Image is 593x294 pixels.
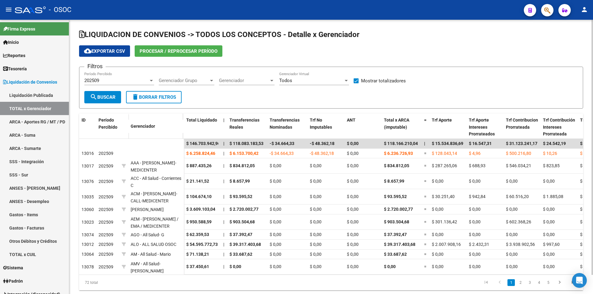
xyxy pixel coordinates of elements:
[229,232,252,237] span: $ 37.392,47
[90,93,97,101] mat-icon: search
[131,207,164,212] span: [PERSON_NAME]
[424,219,427,224] span: =
[543,219,555,224] span: $ 0,00
[469,179,481,184] span: $ 0,00
[221,114,227,141] datatable-header-cell: |
[432,151,457,156] span: $ 128.043,14
[424,194,427,199] span: =
[132,94,176,100] span: Borrar Filtros
[223,179,224,184] span: |
[131,232,164,237] span: AGO - All Salud- G
[506,194,529,199] span: $ 60.516,20
[223,232,224,237] span: |
[310,264,322,269] span: $ 0,00
[126,91,182,103] button: Borrar Filtros
[229,264,241,269] span: $ 0,00
[186,141,220,146] span: $ 146.703.942,96
[507,277,516,288] li: page 1
[99,179,113,184] span: 202509
[347,264,359,269] span: $ 0,00
[229,141,263,146] span: $ 118.083.183,53
[49,3,71,17] span: - OSOC
[186,232,209,237] span: $ 62.359,53
[506,163,531,168] span: $ 546.034,21
[384,207,413,212] span: $ 2.720.002,77
[424,242,427,247] span: =
[310,252,322,257] span: $ 0,00
[267,114,307,141] datatable-header-cell: Transferencias Nominadas
[229,252,252,257] span: $ 33.687,62
[186,207,215,212] span: $ 3.609.103,04
[432,264,444,269] span: $ 0,00
[131,242,176,247] span: ALO - ALL SALUD OSOC
[506,141,537,146] span: $ 31.123.241,17
[310,207,322,212] span: $ 0,00
[3,79,57,85] span: Liquidación de Convenios
[347,118,355,122] span: ANT
[480,279,492,286] a: go to first page
[543,151,557,156] span: $ 10,26
[186,219,212,224] span: $ 950.588,59
[3,52,25,59] span: Reportes
[347,207,359,212] span: $ 0,00
[543,232,555,237] span: $ 0,00
[186,118,217,122] span: Total Liquidado
[99,220,113,225] span: 202509
[223,163,224,168] span: |
[223,151,224,156] span: |
[526,279,533,286] a: 3
[469,118,495,137] span: Trf Aporte Intereses Prorrateados
[506,179,518,184] span: $ 0,00
[469,141,492,146] span: $ 16.547,31
[99,207,113,212] span: 202509
[84,91,121,103] button: Buscar
[229,219,255,224] span: $ 903.504,68
[131,217,179,229] span: AEM - [PERSON_NAME] / EMA / MEDICENTER
[543,207,555,212] span: $ 0,00
[469,151,481,156] span: $ 4,96
[424,252,427,257] span: =
[344,114,381,141] datatable-header-cell: ANT
[3,278,23,284] span: Padrón
[310,151,334,156] span: -$ 48.362,18
[310,179,322,184] span: $ 0,00
[3,65,27,72] span: Tesorería
[307,114,344,141] datatable-header-cell: Trf No Imputables
[469,207,481,212] span: $ 0,00
[82,264,94,269] span: 13078
[469,232,481,237] span: $ 0,00
[567,279,579,286] a: go to last page
[429,114,466,141] datatable-header-cell: Trf Aporte
[554,279,566,286] a: go to next page
[424,141,425,146] span: |
[279,78,292,83] span: Todos
[229,163,255,168] span: $ 834.812,05
[270,118,300,130] span: Transferencias Nominadas
[506,264,518,269] span: $ 0,00
[270,232,281,237] span: $ 0,00
[384,163,409,168] span: $ 834.812,05
[82,220,94,225] span: 13023
[99,118,117,130] span: Período Percibido
[99,252,113,257] span: 202509
[543,118,575,137] span: Trf Contribución Intereses Prorrateada
[229,207,259,212] span: $ 2.720.002,77
[186,264,209,269] span: $ 37.450,61
[186,179,209,184] span: $ 21.141,52
[422,114,429,141] datatable-header-cell: =
[347,151,359,156] span: $ 0,00
[424,118,427,122] span: =
[384,252,407,257] span: $ 33.687,62
[131,261,164,273] span: AMV - All Salud- [PERSON_NAME]
[131,176,181,188] span: ACC - All Salud - Corrientes C
[82,194,94,199] span: 13035
[424,179,427,184] span: =
[3,39,19,46] span: Inicio
[384,118,409,130] span: Total x ARCA (imputable)
[131,160,176,172] span: AAA - [PERSON_NAME]-MEDICENTER
[270,141,294,146] span: -$ 34.664,33
[469,242,489,247] span: $ 2.432,31
[140,48,217,54] span: Procesar / Reprocesar período
[506,151,531,156] span: $ 500.216,80
[310,141,334,146] span: -$ 48.362,18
